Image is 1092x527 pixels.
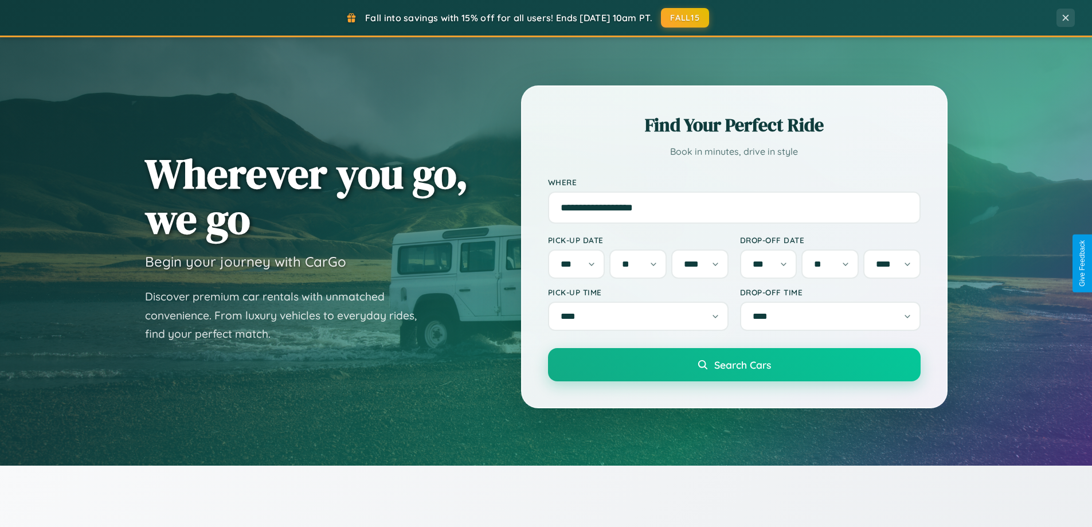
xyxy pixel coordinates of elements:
p: Discover premium car rentals with unmatched convenience. From luxury vehicles to everyday rides, ... [145,287,432,343]
label: Where [548,177,921,187]
label: Drop-off Date [740,235,921,245]
p: Book in minutes, drive in style [548,143,921,160]
span: Search Cars [714,358,771,371]
label: Pick-up Date [548,235,729,245]
button: Search Cars [548,348,921,381]
div: Give Feedback [1078,240,1086,287]
label: Pick-up Time [548,287,729,297]
h2: Find Your Perfect Ride [548,112,921,138]
h1: Wherever you go, we go [145,151,468,241]
button: FALL15 [661,8,709,28]
label: Drop-off Time [740,287,921,297]
h3: Begin your journey with CarGo [145,253,346,270]
span: Fall into savings with 15% off for all users! Ends [DATE] 10am PT. [365,12,652,24]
